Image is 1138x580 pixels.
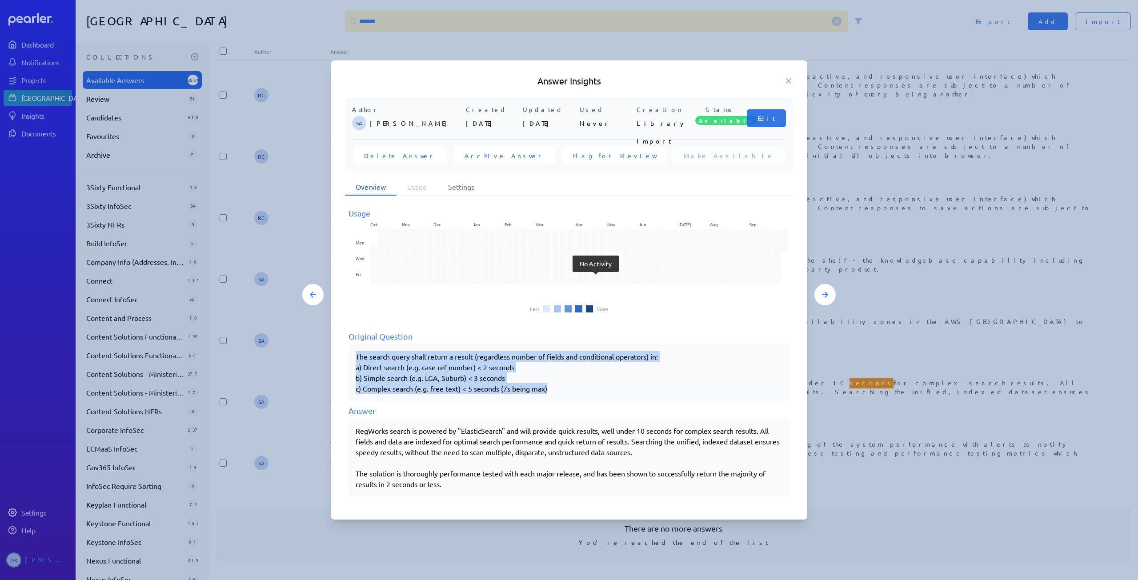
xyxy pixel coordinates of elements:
[537,221,544,228] text: Mar
[433,221,441,228] text: Dec
[580,105,633,114] p: Used
[356,255,365,261] text: Wed
[523,105,576,114] p: Updated
[370,114,462,132] p: [PERSON_NAME]
[345,179,397,196] li: Overview
[608,221,616,228] text: May
[530,306,540,312] li: Less
[466,114,519,132] p: [DATE]
[473,221,480,228] text: Jan
[437,179,485,196] li: Settings
[750,221,757,228] text: Sep
[352,116,366,130] span: Steve Ackermann
[505,221,512,228] text: Feb
[814,284,836,305] button: Next Answer
[349,207,789,219] div: Usage
[747,109,786,127] button: Edit
[580,114,633,132] p: Never
[345,75,793,87] h5: Answer Insights
[523,114,576,132] p: [DATE]
[302,284,324,305] button: Previous Answer
[349,404,789,416] div: Answer
[695,116,757,125] span: Available
[562,147,666,164] button: Flag for Review
[402,221,410,228] text: Nov
[673,147,785,164] button: Make Available
[684,151,774,160] span: Make Available
[757,114,775,123] span: Edit
[356,239,365,245] text: Mon
[370,221,378,228] text: Oct
[576,221,583,228] text: Apr
[679,221,692,228] text: [DATE]
[573,151,655,160] span: Flag for Review
[356,425,782,489] div: RegWorks search is powered by "ElasticSearch" and will provide quick results, well under 10 secon...
[454,147,555,164] button: Archive Answer
[637,114,690,132] p: Library Import
[349,330,789,342] div: Original Question
[356,271,361,277] text: Fri
[597,306,608,312] li: More
[637,105,690,114] p: Creation
[356,351,782,394] p: The search query shall return a result (regardless number of fields and conditional operators) in...
[711,221,719,228] text: Aug
[466,105,519,114] p: Created
[353,147,447,164] button: Delete Answer
[397,179,437,196] li: Usage
[640,221,647,228] text: Jun
[352,105,462,114] p: Author
[693,105,747,114] p: Status
[465,151,545,160] span: Archive Answer
[364,151,436,160] span: Delete Answer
